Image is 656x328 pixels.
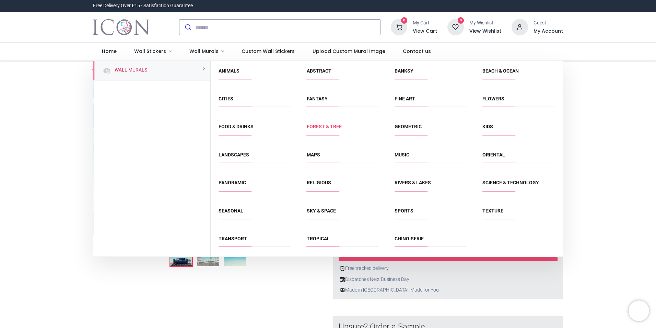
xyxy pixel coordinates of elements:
[395,124,422,129] a: Geometric
[395,180,431,185] a: Rivers & Lakes
[395,208,413,214] a: Sports
[395,236,467,247] span: Chinoiserie
[339,287,558,294] div: Made in [GEOGRAPHIC_DATA], Made for You
[307,179,379,191] span: Religious
[401,17,408,24] sup: 0
[189,48,219,55] span: Wall Murals
[179,20,196,35] button: Submit
[219,208,243,214] a: Seasonal
[307,96,379,107] span: Fantasy
[219,208,291,219] span: Seasonal
[482,208,554,219] span: Texture
[219,236,247,241] a: Transport
[482,124,493,129] a: Kids
[534,20,563,26] div: Guest
[391,24,407,30] a: 0
[307,208,379,219] span: Sky & Space
[242,48,295,55] span: Custom Wall Stickers
[307,236,379,247] span: Tropical
[458,17,464,24] sup: 0
[395,96,415,101] a: Fine Art
[395,179,467,191] span: Rivers & Lakes
[112,67,147,74] a: Wall Murals
[395,152,409,157] a: Music
[482,152,505,157] a: Oriental
[219,180,246,185] a: Panoramic
[395,96,467,107] span: Fine Art
[469,28,501,35] a: View Wishlist
[219,68,291,79] span: Animals
[403,48,431,55] span: Contact us
[395,123,467,135] span: Geometric
[219,96,291,107] span: Cities
[307,180,331,185] a: Religious
[413,20,437,26] div: My Cart
[339,276,558,283] div: Dispatches Next Business Day
[219,152,291,163] span: Landscapes
[219,123,291,135] span: Food & Drinks
[307,236,330,241] a: Tropical
[629,300,649,321] iframe: Brevo live chat
[313,48,385,55] span: Upload Custom Mural Image
[307,96,328,101] a: Fantasy
[219,68,239,74] a: Animals
[482,152,554,163] span: Oriental
[219,179,291,191] span: Panoramic
[219,236,291,247] span: Transport
[395,68,467,79] span: Banksy
[307,152,379,163] span: Maps
[482,123,554,135] span: Kids
[482,96,504,101] a: Flowers
[307,124,342,129] a: Forest & Tree
[395,236,424,241] a: Chinoiserie
[103,66,111,75] img: Wall Murals
[339,265,558,272] div: Free tracked delivery
[419,2,563,9] iframe: Customer reviews powered by Trustpilot
[180,43,233,61] a: Wall Murals
[219,152,249,157] a: Landscapes
[134,48,166,55] span: Wall Stickers
[102,48,117,55] span: Home
[482,96,554,107] span: Flowers
[219,124,254,129] a: Food & Drinks
[534,28,563,35] a: My Account
[395,208,467,219] span: Sports
[93,18,150,37] img: Icon Wall Stickers
[307,123,379,135] span: Forest & Tree
[219,96,233,101] a: Cities
[307,208,336,214] a: Sky & Space
[307,152,320,157] a: Maps
[125,43,180,61] a: Wall Stickers
[395,68,413,74] a: Banksy
[447,24,464,30] a: 0
[469,20,501,26] div: My Wishlist
[482,208,503,214] a: Texture
[482,68,554,79] span: Beach & Ocean
[340,287,345,293] img: uk
[482,180,539,185] a: Science & Technology
[93,18,150,37] a: Logo of Icon Wall Stickers
[93,2,193,9] div: Free Delivery Over £15 - Satisfaction Guarantee
[482,68,519,74] a: Beach & Ocean
[395,152,467,163] span: Music
[307,68,379,79] span: Abstract
[307,68,331,74] a: Abstract
[482,179,554,191] span: Science & Technology
[413,28,437,35] a: View Cart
